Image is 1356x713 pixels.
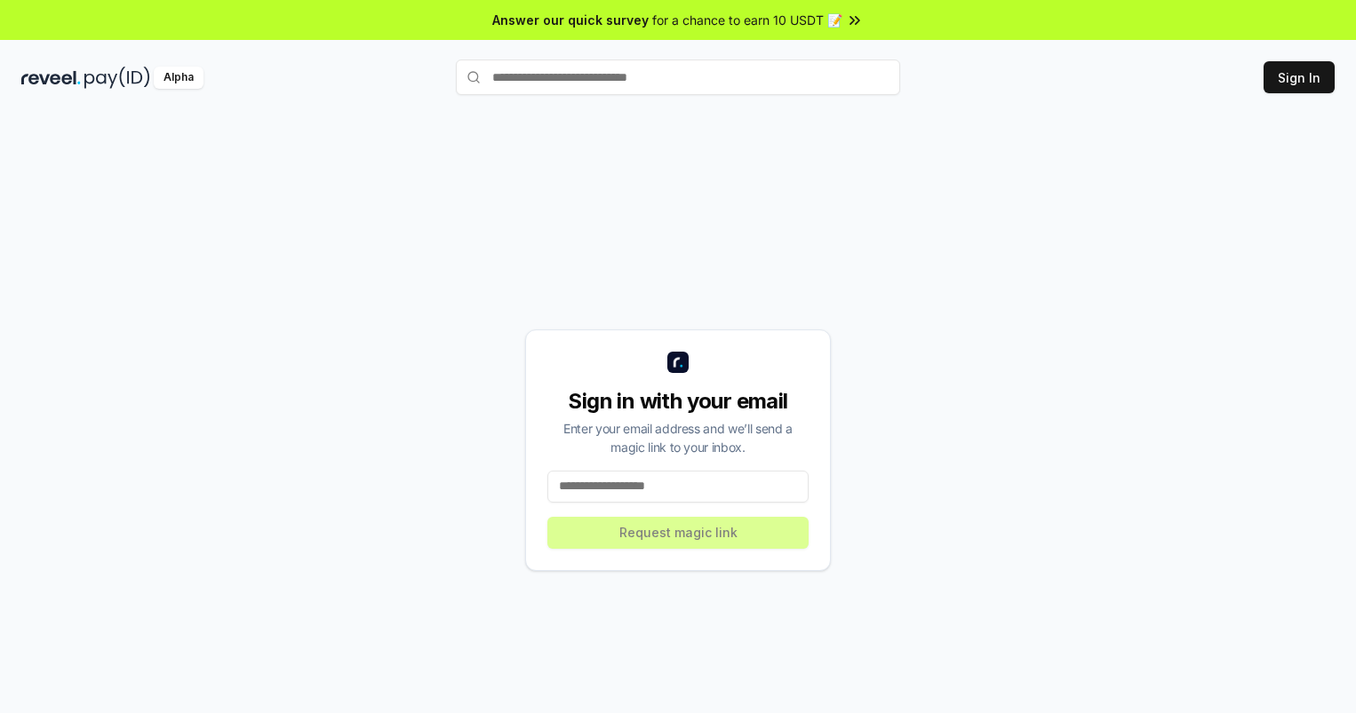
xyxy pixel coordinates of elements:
button: Sign In [1264,61,1335,93]
img: reveel_dark [21,67,81,89]
div: Enter your email address and we’ll send a magic link to your inbox. [547,419,809,456]
span: Answer our quick survey [492,11,649,29]
span: for a chance to earn 10 USDT 📝 [652,11,842,29]
img: pay_id [84,67,150,89]
img: logo_small [667,352,689,373]
div: Alpha [154,67,203,89]
div: Sign in with your email [547,387,809,416]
